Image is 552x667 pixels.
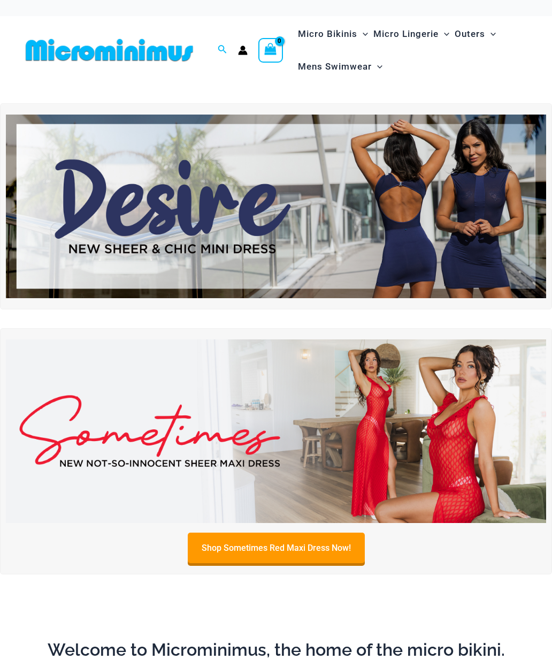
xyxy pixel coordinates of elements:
span: Mens Swimwear [298,53,372,80]
span: Micro Bikinis [298,20,357,48]
a: Micro BikinisMenu ToggleMenu Toggle [295,18,371,50]
a: Search icon link [218,43,227,57]
nav: Site Navigation [294,16,531,85]
span: Micro Lingerie [373,20,439,48]
img: MM SHOP LOGO FLAT [21,38,197,62]
img: Desire me Navy Dress [6,115,546,298]
h2: Welcome to Microminimus, the home of the micro bikini. [29,639,523,661]
span: Menu Toggle [485,20,496,48]
img: Sometimes Red Maxi Dress [6,339,546,523]
a: Shop Sometimes Red Maxi Dress Now! [188,533,365,563]
span: Menu Toggle [372,53,382,80]
a: View Shopping Cart, empty [258,38,283,63]
span: Menu Toggle [439,20,449,48]
a: Micro LingerieMenu ToggleMenu Toggle [371,18,452,50]
span: Outers [455,20,485,48]
a: Mens SwimwearMenu ToggleMenu Toggle [295,50,385,83]
a: OutersMenu ToggleMenu Toggle [452,18,499,50]
span: Menu Toggle [357,20,368,48]
a: Account icon link [238,46,248,55]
